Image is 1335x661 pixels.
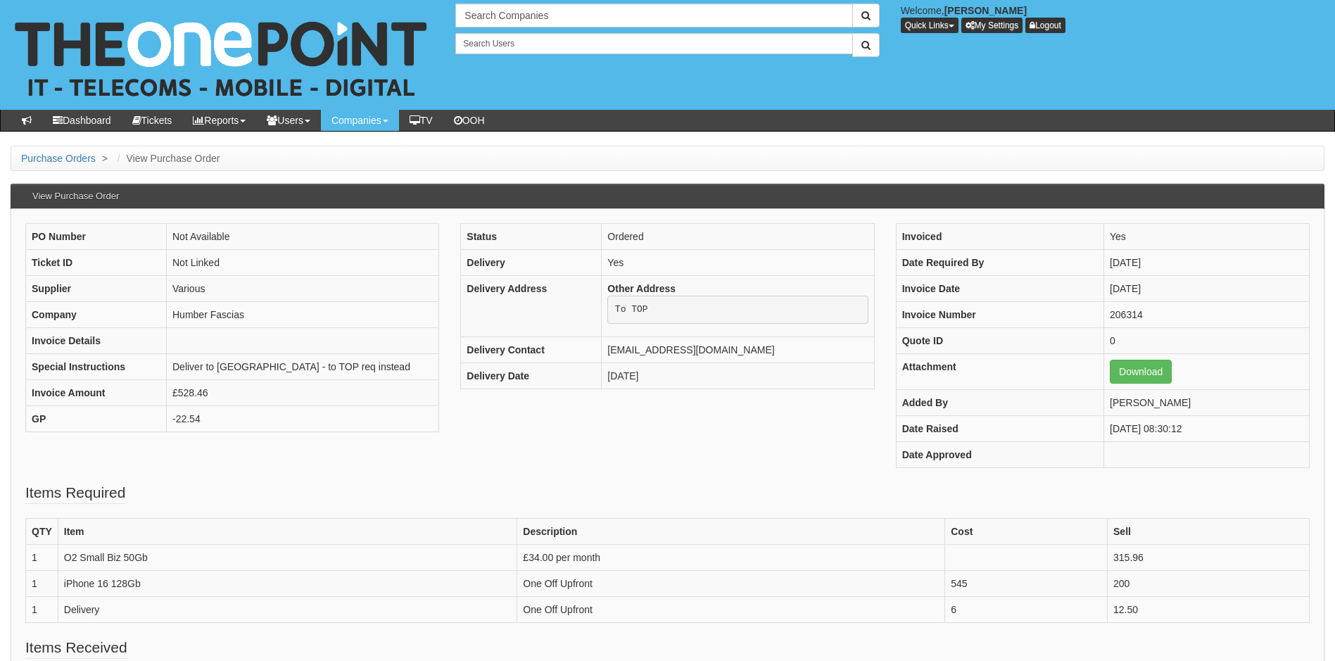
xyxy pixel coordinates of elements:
[455,33,852,54] input: Search Users
[58,519,517,545] th: Item
[26,406,167,432] th: GP
[896,250,1103,276] th: Date Required By
[1025,18,1065,33] a: Logout
[896,328,1103,354] th: Quote ID
[602,336,874,363] td: [EMAIL_ADDRESS][DOMAIN_NAME]
[26,571,58,597] td: 1
[896,390,1103,416] th: Added By
[26,519,58,545] th: QTY
[114,151,220,165] li: View Purchase Order
[455,4,852,27] input: Search Companies
[607,296,868,324] pre: To TOP
[945,519,1108,545] th: Cost
[896,302,1103,328] th: Invoice Number
[58,545,517,571] td: O2 Small Biz 50Gb
[517,571,945,597] td: One Off Upfront
[167,224,439,250] td: Not Available
[1108,519,1310,545] th: Sell
[1104,250,1310,276] td: [DATE]
[99,153,111,164] span: >
[901,18,958,33] button: Quick Links
[167,302,439,328] td: Humber Fascias
[461,224,602,250] th: Status
[1108,545,1310,571] td: 315.96
[26,354,167,380] th: Special Instructions
[167,380,439,406] td: £528.46
[602,363,874,389] td: [DATE]
[1104,276,1310,302] td: [DATE]
[26,302,167,328] th: Company
[443,110,495,131] a: OOH
[167,250,439,276] td: Not Linked
[26,250,167,276] th: Ticket ID
[256,110,321,131] a: Users
[26,328,167,354] th: Invoice Details
[399,110,443,131] a: TV
[25,482,125,504] legend: Items Required
[122,110,183,131] a: Tickets
[961,18,1023,33] a: My Settings
[461,276,602,337] th: Delivery Address
[25,184,126,208] h3: View Purchase Order
[21,153,96,164] a: Purchase Orders
[602,224,874,250] td: Ordered
[26,380,167,406] th: Invoice Amount
[517,519,945,545] th: Description
[42,110,122,131] a: Dashboard
[1104,302,1310,328] td: 206314
[167,354,439,380] td: Deliver to [GEOGRAPHIC_DATA] - to TOP req instead
[167,406,439,432] td: -22.54
[896,442,1103,468] th: Date Approved
[182,110,256,131] a: Reports
[945,597,1108,623] td: 6
[167,276,439,302] td: Various
[607,283,676,294] b: Other Address
[1110,360,1172,384] a: Download
[1104,390,1310,416] td: [PERSON_NAME]
[1104,224,1310,250] td: Yes
[1104,328,1310,354] td: 0
[58,571,517,597] td: iPhone 16 128Gb
[461,336,602,363] th: Delivery Contact
[26,276,167,302] th: Supplier
[58,597,517,623] td: Delivery
[461,363,602,389] th: Delivery Date
[26,597,58,623] td: 1
[1108,597,1310,623] td: 12.50
[602,250,874,276] td: Yes
[321,110,399,131] a: Companies
[461,250,602,276] th: Delivery
[896,276,1103,302] th: Invoice Date
[517,597,945,623] td: One Off Upfront
[896,354,1103,390] th: Attachment
[1108,571,1310,597] td: 200
[896,224,1103,250] th: Invoiced
[517,545,945,571] td: £34.00 per month
[26,545,58,571] td: 1
[944,5,1027,16] b: [PERSON_NAME]
[890,4,1335,33] div: Welcome,
[25,637,127,659] legend: Items Received
[1104,416,1310,442] td: [DATE] 08:30:12
[26,224,167,250] th: PO Number
[896,416,1103,442] th: Date Raised
[945,571,1108,597] td: 545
